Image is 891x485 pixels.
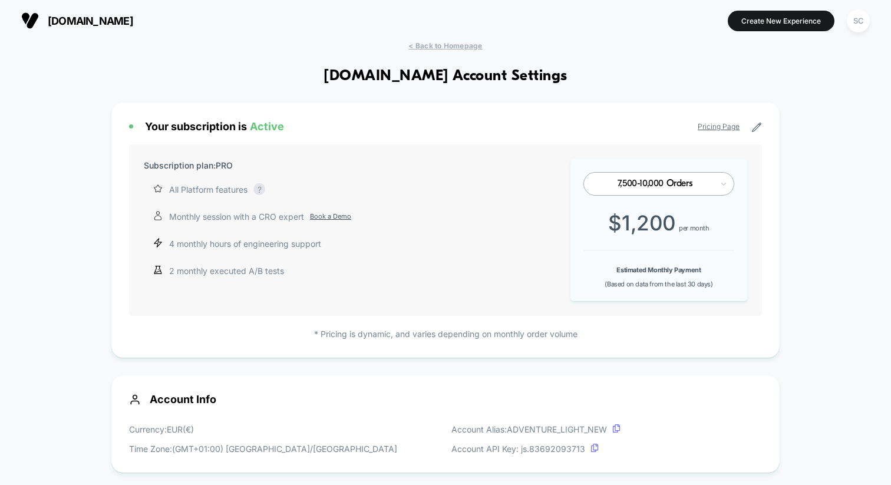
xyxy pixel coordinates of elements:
div: ? [253,183,265,195]
button: SC [843,9,873,33]
p: Account Alias: ADVENTURE_LIGHT_NEW [451,423,621,435]
p: Time Zone: (GMT+01:00) [GEOGRAPHIC_DATA]/[GEOGRAPHIC_DATA] [129,443,397,455]
p: All Platform features [169,183,247,196]
span: < Back to Homepage [408,41,482,50]
p: * Pricing is dynamic, and varies depending on monthly order volume [129,328,762,340]
span: (Based on data from the last 30 days) [605,280,712,288]
span: Account Info [129,393,762,405]
span: Active [250,120,284,133]
p: Currency: EUR ( € ) [129,423,397,435]
p: Account API Key: js. 83692093713 [451,443,621,455]
img: Visually logo [21,12,39,29]
p: Subscription plan: PRO [144,159,233,171]
a: Book a Demo [310,212,351,222]
span: per month [679,224,709,232]
b: Estimated Monthly Payment [616,266,701,274]
span: [DOMAIN_NAME] [48,15,133,27]
p: 4 monthly hours of engineering support [169,237,321,250]
span: $ 1,200 [608,210,676,235]
a: Pricing Page [698,122,740,131]
p: 2 monthly executed A/B tests [169,265,284,277]
span: Your subscription is [145,120,284,133]
h1: [DOMAIN_NAME] Account Settings [324,68,567,85]
button: [DOMAIN_NAME] [18,11,137,30]
div: SC [847,9,870,32]
button: Create New Experience [728,11,834,31]
p: Monthly session with a CRO expert [169,210,351,223]
div: 7,500-10,000 Orders [597,179,712,190]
